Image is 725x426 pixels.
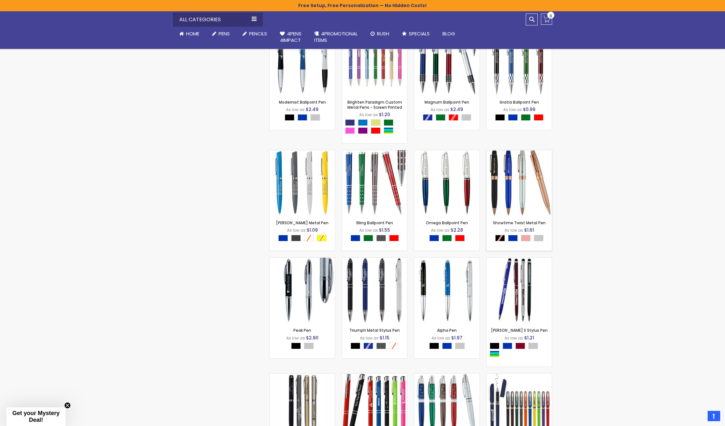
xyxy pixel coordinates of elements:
[487,30,552,95] img: Gratia Ballpoint Pen
[276,220,328,226] a: [PERSON_NAME] Metal Pen
[379,111,390,118] span: $1.20
[490,343,499,349] div: Black
[495,235,547,243] div: Select A Color
[307,227,318,233] span: $1.09
[285,114,323,122] div: Select A Color
[291,235,301,241] div: Grey Charcoal
[342,150,407,216] img: Bling Ballpoint Pen
[236,27,273,41] a: Pencils
[503,343,512,349] div: Blue
[672,409,725,426] iframe: Google Customer Reviews
[286,107,305,112] span: As low as
[351,235,402,243] div: Select A Color
[376,235,386,241] div: Gunmetal
[270,257,335,263] a: Peak Pen
[455,343,465,349] div: Silver
[173,13,263,27] div: All Categories
[414,258,479,323] img: Alpha Pen
[455,235,465,241] div: Red
[523,106,535,113] span: $0.99
[414,150,479,155] a: Omega Ballpoint Pen
[342,150,407,155] a: Bling Ballpoint Pen
[206,27,236,41] a: Pens
[429,235,439,241] div: Blue
[442,343,452,349] div: Blue
[487,373,552,379] a: Avendale Velvet Touch Stylus Gel Pen
[437,328,457,333] a: Alpha Pen
[270,258,335,323] img: Peak Pen
[356,220,393,226] a: Bling Ballpoint Pen
[364,27,396,41] a: Rush
[487,150,552,155] a: Showtime Twist Metal Pen
[493,220,546,226] a: Showtime Twist Metal Pen
[285,114,294,121] div: Black
[186,30,199,37] span: Home
[550,13,552,19] span: 0
[495,114,547,122] div: Select A Color
[351,235,360,241] div: Blue
[306,335,318,341] span: $2.90
[524,227,534,233] span: $1.61
[491,328,548,333] a: [PERSON_NAME] S Stylus Pen
[414,257,479,263] a: Alpha Pen
[280,30,301,43] span: 4Pens 4impact
[431,227,450,233] span: As low as
[521,114,531,121] div: Green
[291,343,317,351] div: Select A Color
[508,235,518,241] div: Blue
[432,335,450,341] span: As low as
[505,227,523,233] span: As low as
[12,410,59,423] span: Get your Mystery Deal!
[314,30,358,43] span: 4PROMOTIONAL ITEMS
[359,112,378,117] span: As low as
[291,343,301,349] div: Black
[490,351,499,357] div: Assorted
[521,235,531,241] div: Rose
[409,30,430,37] span: Specials
[487,258,552,323] img: Meryl S Stylus Pen
[342,30,407,95] img: Brighten Paradigm Custom Metal Pens - Screen Printed
[396,27,436,41] a: Specials
[219,30,230,37] span: Pens
[534,235,543,241] div: Silver
[308,27,364,48] a: 4PROMOTIONALITEMS
[345,119,407,135] div: Select A Color
[389,235,399,241] div: Red
[436,27,461,41] a: Blog
[273,27,308,48] a: 4Pens4impact
[363,235,373,241] div: Green
[414,150,479,216] img: Omega Ballpoint Pen
[293,328,311,333] a: Peak Pen
[249,30,267,37] span: Pencils
[414,30,479,95] img: Magnum Ballpoint Pen
[431,107,449,112] span: As low as
[429,235,468,243] div: Select A Color
[351,343,402,351] div: Select A Color
[487,150,552,216] img: Showtime Twist Metal Pen
[342,373,407,379] a: Paramount Custom Metal Stylus® Pens -Special Offer
[450,106,463,113] span: $2.49
[528,343,538,349] div: Silver
[429,343,439,349] div: Black
[379,227,390,233] span: $1.55
[436,114,445,121] div: Green
[351,343,360,349] div: Black
[286,335,305,341] span: As low as
[377,30,389,37] span: Rush
[345,127,355,134] div: Pink
[278,235,330,243] div: Select A Color
[508,114,518,121] div: Blue
[342,257,407,263] a: Triumph Metal Stylus Pen
[347,99,402,110] a: Brighten Paradigm Custom Metal Pens - Screen Printed
[287,227,306,233] span: As low as
[358,119,368,126] div: Blue Light
[279,99,326,105] a: Modernist Ballpoint Pen
[64,402,71,409] button: Close teaser
[306,106,318,113] span: $2.49
[515,343,525,349] div: Burgundy
[6,407,66,426] div: Get your Mystery Deal!Close teaser
[384,119,393,126] div: Green
[425,99,469,105] a: Magnum Ballpoint Pen
[495,114,505,121] div: Black
[461,114,471,121] div: Silver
